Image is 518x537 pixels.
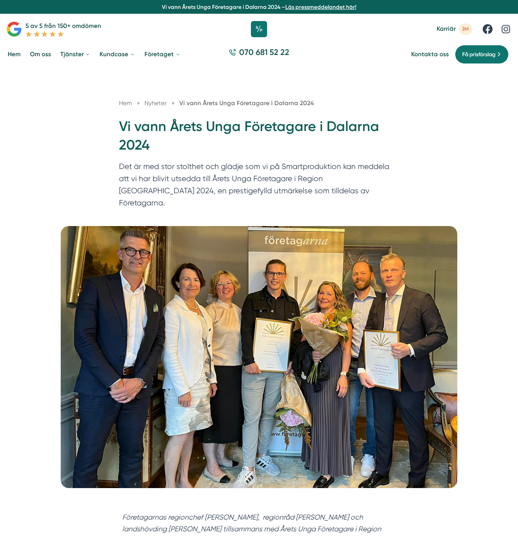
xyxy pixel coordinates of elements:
[437,23,472,34] a: Karriär 2st
[119,117,399,161] h1: Vi vann Årets Unga Företagare i Dalarna 2024
[172,98,174,108] span: »
[6,44,22,65] a: Hem
[437,25,456,33] span: Karriär
[239,47,289,58] span: 070 681 52 22
[459,23,472,34] span: 2st
[25,21,101,31] p: 5 av 5 från 150+ omdömen
[59,44,92,65] a: Tjänster
[144,99,167,107] span: Nyheter
[119,99,132,107] a: Hem
[98,44,136,65] a: Kundcase
[455,45,509,64] a: Få prisförslag
[3,3,515,11] p: Vi vann Årets Unga Företagare i Dalarna 2024 –
[411,51,449,58] a: Kontakta oss
[28,44,53,65] a: Om oss
[61,226,457,488] img: Vi vann Årets Unga Företagare i Dalarna 2024
[119,161,399,213] p: Det är med stor stolthet och glädje som vi på Smartproduktion kan meddela att vi har blivit utsed...
[462,50,495,59] span: Få prisförslag
[137,98,140,108] span: »
[285,4,356,10] a: Läs pressmeddelandet här!
[179,99,314,107] a: Vi vann Årets Unga Företagare i Dalarna 2024
[226,47,293,62] a: 070 681 52 22
[144,99,168,107] a: Nyheter
[143,44,182,65] a: Företaget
